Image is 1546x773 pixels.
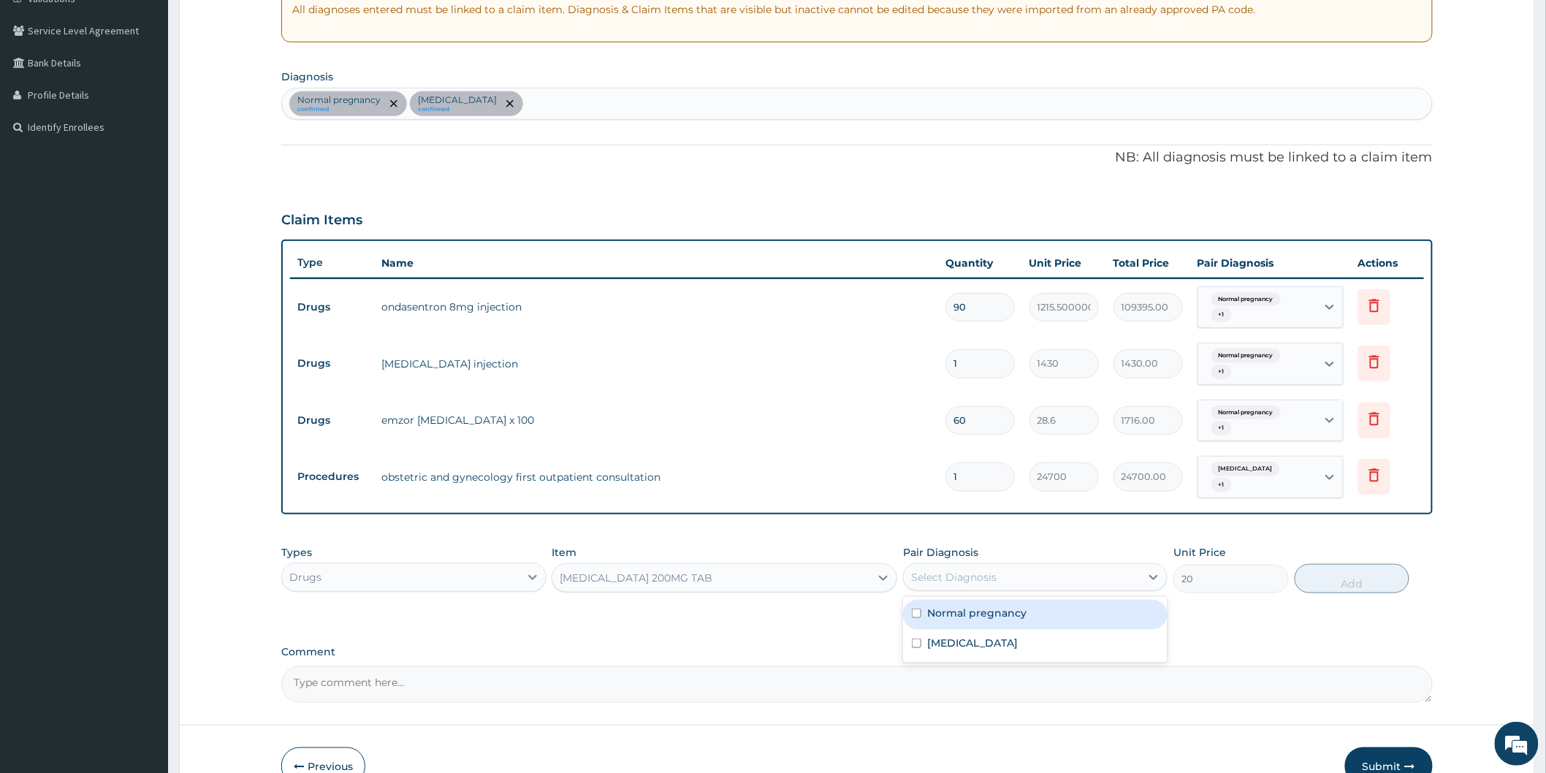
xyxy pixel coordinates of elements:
[289,570,321,584] div: Drugs
[903,545,978,560] label: Pair Diagnosis
[281,148,1433,167] p: NB: All diagnosis must be linked to a claim item
[290,249,374,276] th: Type
[281,547,312,559] label: Types
[1211,349,1281,363] span: Normal pregnancy
[911,570,997,584] div: Select Diagnosis
[292,2,1422,17] p: All diagnoses entered must be linked to a claim item. Diagnosis & Claim Items that are visible bu...
[297,106,381,113] small: confirmed
[85,184,202,332] span: We're online!
[281,646,1433,658] label: Comment
[927,636,1018,650] label: [MEDICAL_DATA]
[7,399,278,450] textarea: Type your message and hit 'Enter'
[1173,545,1226,560] label: Unit Price
[1022,248,1106,278] th: Unit Price
[938,248,1022,278] th: Quantity
[503,97,517,110] span: remove selection option
[290,463,374,490] td: Procedures
[1211,365,1232,379] span: + 1
[927,606,1027,620] label: Normal pregnancy
[1211,462,1280,476] span: [MEDICAL_DATA]
[374,405,938,435] td: emzor [MEDICAL_DATA] x 100
[1211,292,1281,307] span: Normal pregnancy
[1211,308,1232,322] span: + 1
[27,73,59,110] img: d_794563401_company_1708531726252_794563401
[1190,248,1351,278] th: Pair Diagnosis
[281,69,333,84] label: Diagnosis
[418,106,497,113] small: confirmed
[1295,564,1410,593] button: Add
[418,94,497,106] p: [MEDICAL_DATA]
[1211,405,1281,420] span: Normal pregnancy
[297,94,381,106] p: Normal pregnancy
[1211,478,1232,492] span: + 1
[374,292,938,321] td: ondasentron 8mg injection
[387,97,400,110] span: remove selection option
[290,350,374,377] td: Drugs
[281,213,362,229] h3: Claim Items
[374,248,938,278] th: Name
[560,571,712,585] div: [MEDICAL_DATA] 200MG TAB
[290,294,374,321] td: Drugs
[374,462,938,492] td: obstetric and gynecology first outpatient consultation
[1351,248,1424,278] th: Actions
[76,82,245,101] div: Chat with us now
[290,407,374,434] td: Drugs
[1211,421,1232,435] span: + 1
[552,545,576,560] label: Item
[240,7,275,42] div: Minimize live chat window
[1106,248,1190,278] th: Total Price
[374,349,938,378] td: [MEDICAL_DATA] injection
